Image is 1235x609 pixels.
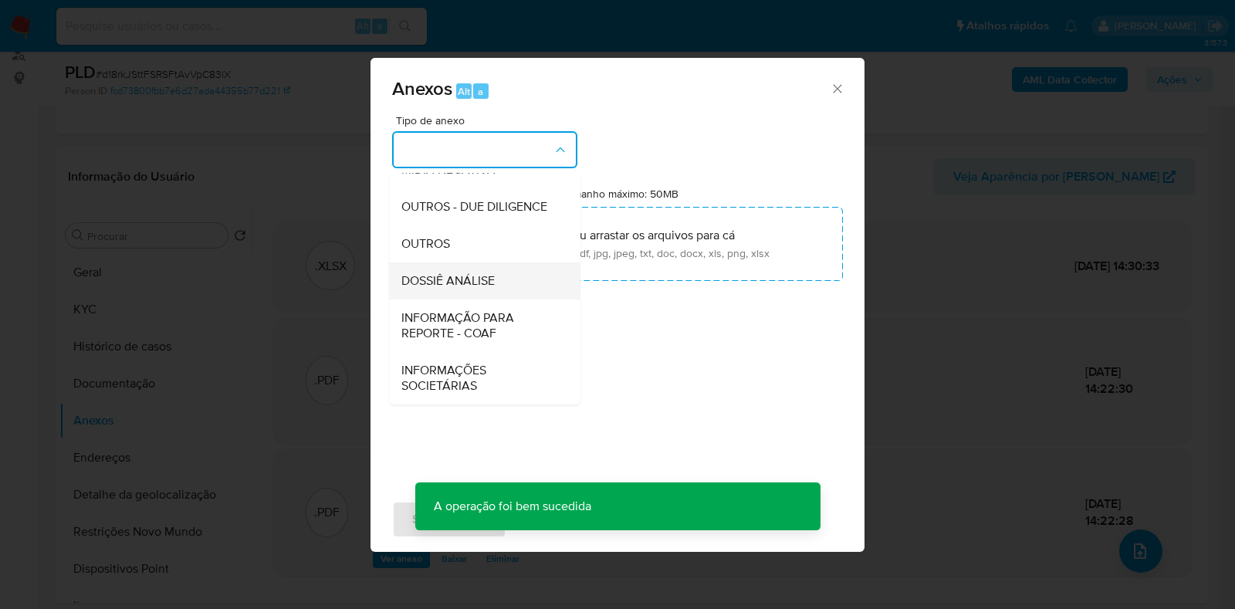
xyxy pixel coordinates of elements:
span: MIDIA NEGATIVA [401,162,496,178]
span: Tipo de anexo [396,115,581,126]
label: Tamanho máximo: 50MB [562,187,678,201]
span: Cancelar [533,502,583,536]
button: Fechar [830,81,844,95]
span: Anexos [392,75,452,102]
span: DOSSIÊ ANÁLISE [401,273,495,289]
span: OUTROS - DUE DILIGENCE [401,199,547,215]
span: INFORMAÇÕES SOCIETÁRIAS [401,363,559,394]
span: Alt [458,84,470,99]
span: INFORMAÇÃO PARA REPORTE - COAF [401,310,559,341]
p: A operação foi bem sucedida [415,482,610,530]
span: a [478,84,483,99]
span: OUTROS [401,236,450,252]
